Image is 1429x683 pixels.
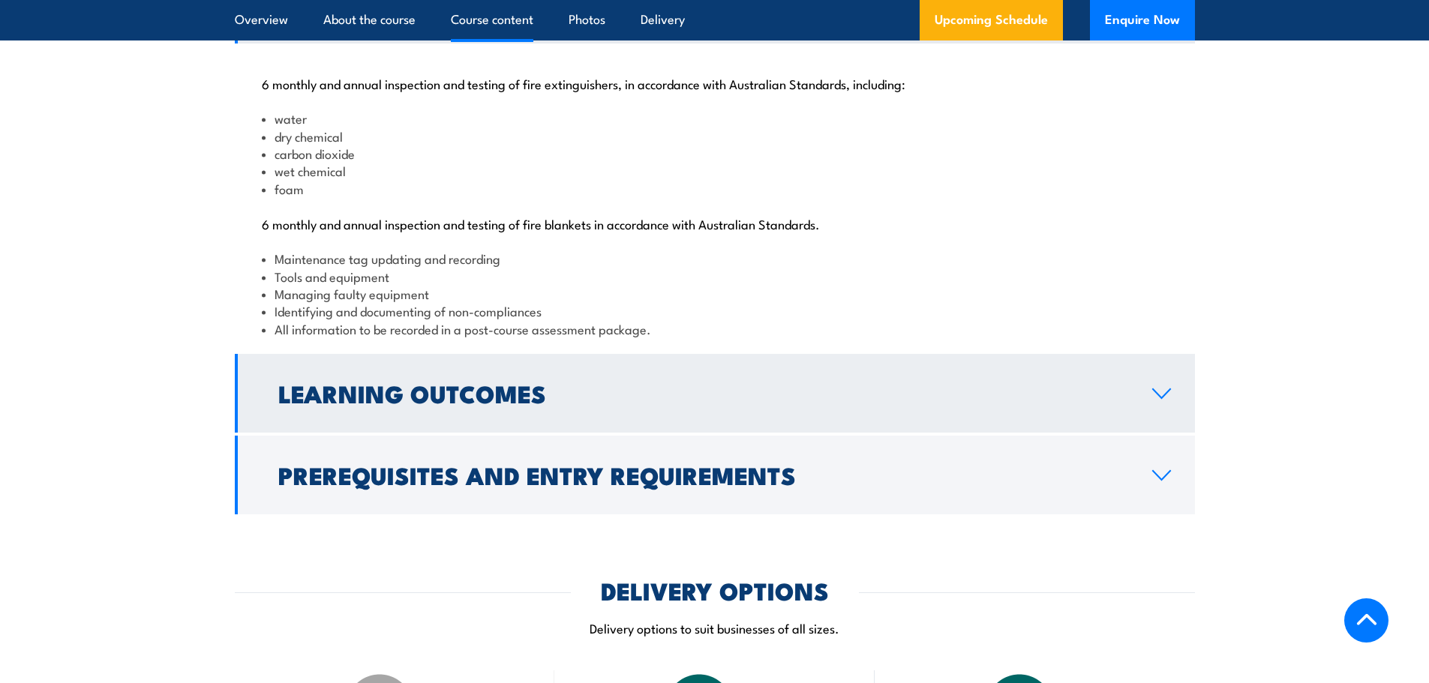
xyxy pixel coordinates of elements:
li: Managing faulty equipment [262,285,1168,302]
li: Maintenance tag updating and recording [262,250,1168,267]
li: water [262,109,1168,127]
p: 6 monthly and annual inspection and testing of fire extinguishers, in accordance with Australian ... [262,76,1168,91]
li: dry chemical [262,127,1168,145]
li: Tools and equipment [262,268,1168,285]
li: carbon dioxide [262,145,1168,162]
p: Delivery options to suit businesses of all sizes. [235,619,1195,637]
p: 6 monthly and annual inspection and testing of fire blankets in accordance with Australian Standa... [262,216,1168,231]
h2: Learning Outcomes [278,382,1128,403]
li: wet chemical [262,162,1168,179]
a: Learning Outcomes [235,354,1195,433]
a: Prerequisites and Entry Requirements [235,436,1195,514]
h2: Prerequisites and Entry Requirements [278,464,1128,485]
li: Identifying and documenting of non-compliances [262,302,1168,319]
li: All information to be recorded in a post-course assessment package. [262,320,1168,337]
h2: DELIVERY OPTIONS [601,580,829,601]
li: foam [262,180,1168,197]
